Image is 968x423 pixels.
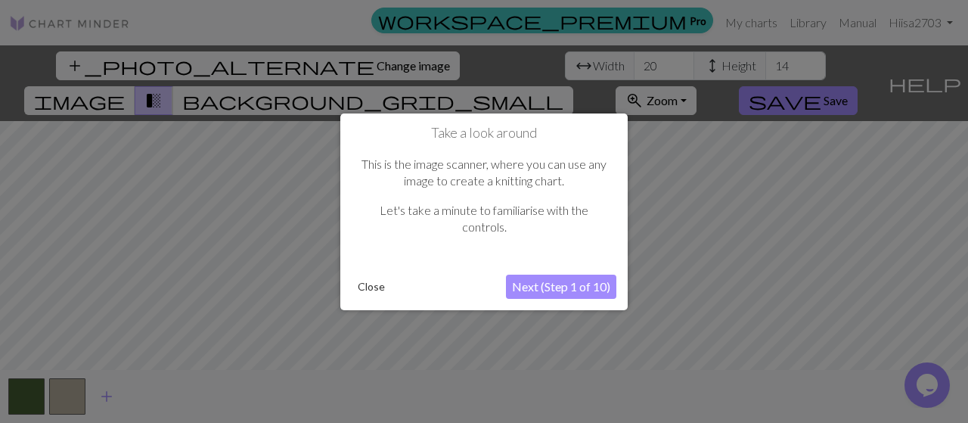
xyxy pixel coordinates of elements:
button: Next (Step 1 of 10) [506,275,616,299]
button: Close [352,275,391,298]
h1: Take a look around [352,124,616,141]
p: Let's take a minute to familiarise with the controls. [359,202,609,236]
div: Take a look around [340,113,628,309]
p: This is the image scanner, where you can use any image to create a knitting chart. [359,156,609,190]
